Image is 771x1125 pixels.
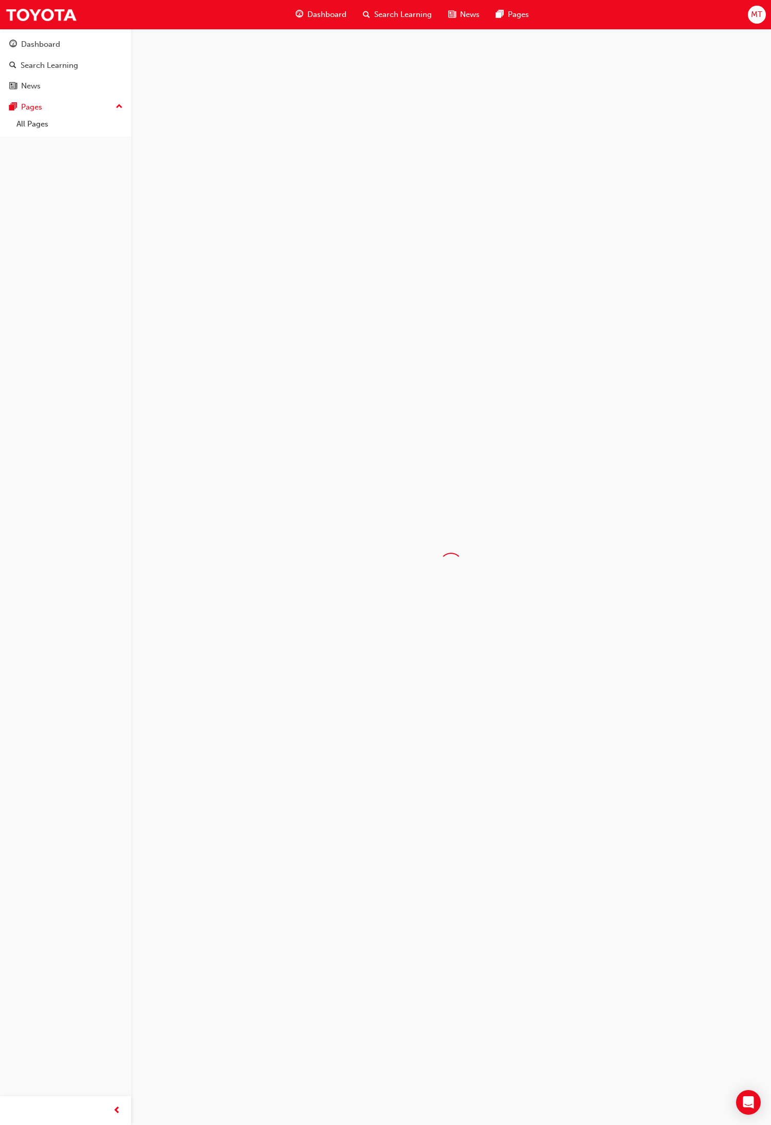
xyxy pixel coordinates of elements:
span: search-icon [9,61,16,70]
div: Open Intercom Messenger [736,1090,761,1115]
span: pages-icon [9,103,17,112]
span: MT [751,9,762,21]
span: Pages [508,9,529,21]
a: pages-iconPages [488,4,537,25]
span: News [460,9,480,21]
button: MT [748,6,766,24]
button: Pages [4,98,127,117]
span: news-icon [9,82,17,91]
span: pages-icon [496,8,504,21]
a: Dashboard [4,35,127,54]
span: guage-icon [9,40,17,49]
a: News [4,77,127,96]
span: prev-icon [113,1104,121,1117]
div: News [21,80,41,92]
button: DashboardSearch LearningNews [4,33,127,98]
span: Dashboard [307,9,346,21]
a: search-iconSearch Learning [355,4,440,25]
a: guage-iconDashboard [287,4,355,25]
div: Dashboard [21,39,60,50]
span: Search Learning [374,9,432,21]
a: Search Learning [4,56,127,75]
img: Trak [5,3,77,26]
div: Search Learning [21,60,78,71]
span: search-icon [363,8,370,21]
span: guage-icon [296,8,303,21]
span: up-icon [116,100,123,114]
div: Pages [21,101,42,113]
a: news-iconNews [440,4,488,25]
a: All Pages [12,116,127,132]
span: news-icon [448,8,456,21]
